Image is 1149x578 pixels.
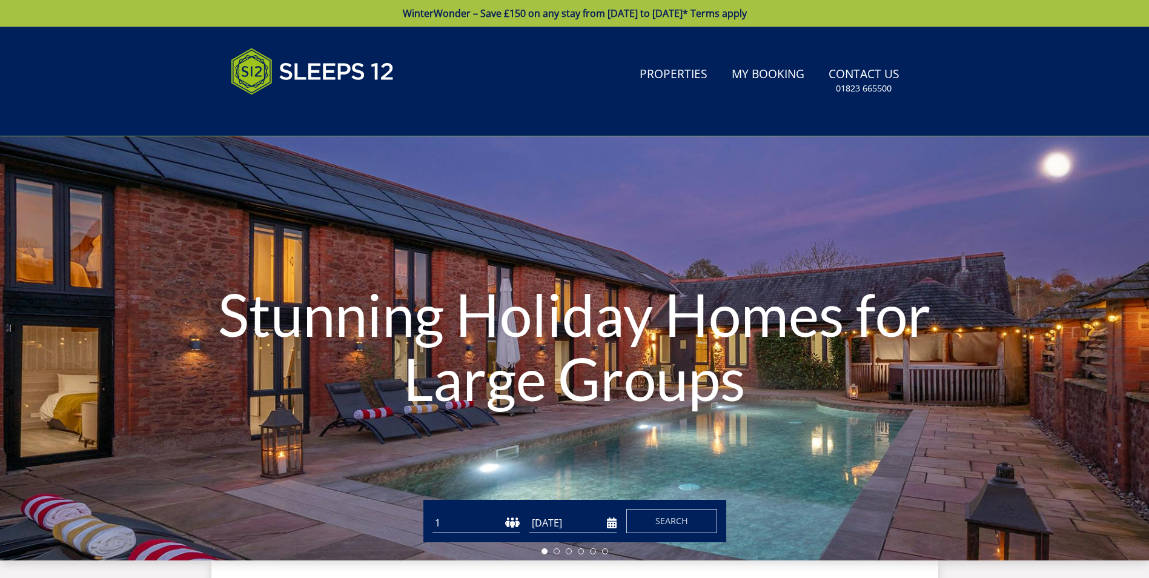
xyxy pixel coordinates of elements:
[824,61,904,101] a: Contact Us01823 665500
[836,82,892,95] small: 01823 665500
[225,109,352,119] iframe: Customer reviews powered by Trustpilot
[635,61,712,88] a: Properties
[626,509,717,533] button: Search
[231,41,394,102] img: Sleeps 12
[727,61,809,88] a: My Booking
[173,258,977,434] h1: Stunning Holiday Homes for Large Groups
[529,513,617,533] input: Arrival Date
[655,515,688,527] span: Search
